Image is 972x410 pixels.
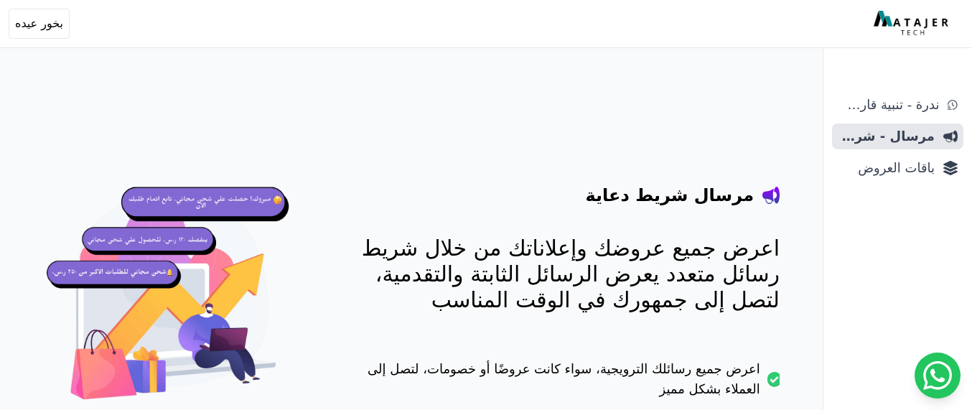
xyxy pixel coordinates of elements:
li: اعرض جميع رسائلك الترويجية، سواء كانت عروضًا أو خصومات، لتصل إلى العملاء بشكل مميز [361,359,780,408]
p: اعرض جميع عروضك وإعلاناتك من خلال شريط رسائل متعدد يعرض الرسائل الثابتة والتقدمية، لتصل إلى جمهور... [361,236,780,313]
button: بخور عيده [9,9,70,39]
span: باقات العروض [838,158,935,178]
h4: مرسال شريط دعاية [586,184,754,207]
span: ندرة - تنبية قارب علي النفاذ [838,95,939,115]
span: بخور عيده [15,15,63,32]
img: MatajerTech Logo [874,11,952,37]
span: مرسال - شريط دعاية [838,126,935,146]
